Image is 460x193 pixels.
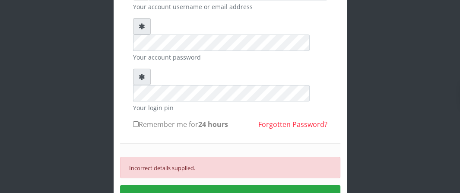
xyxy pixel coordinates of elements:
[129,164,195,172] small: Incorrect details supplied.
[198,120,228,129] b: 24 hours
[133,119,228,130] label: Remember me for
[133,121,139,127] input: Remember me for24 hours
[133,53,327,62] small: Your account password
[133,103,327,112] small: Your login pin
[258,120,327,129] a: Forgotten Password?
[133,2,327,11] small: Your account username or email address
